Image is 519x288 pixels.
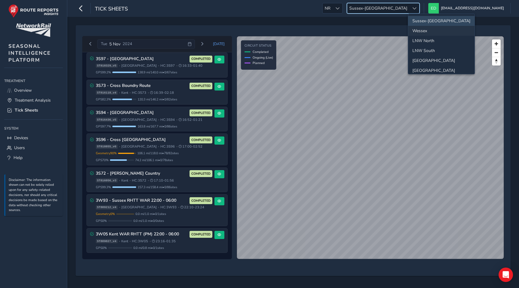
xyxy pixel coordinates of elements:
span: [GEOGRAPHIC_DATA] [121,144,157,149]
span: • [158,206,159,209]
h3: 3W93 - Sussex RHTT WAR 22:00 - 06:00 [96,198,188,203]
span: Tue [101,41,107,47]
img: diamond-layout [428,3,439,14]
div: Open Intercom Messenger [499,268,513,282]
span: GPS 97.7 % [96,124,111,129]
span: COMPLETED [191,198,211,203]
h4: Circuit Status [244,44,273,48]
span: Help [14,155,23,161]
button: Zoom in [492,39,501,48]
div: System [4,124,63,133]
span: HC: 3S72 [132,178,146,183]
span: • [178,206,179,209]
span: • [119,64,120,67]
span: Users [14,145,25,151]
span: • [119,179,120,182]
span: HC: 3W93 [160,205,177,210]
li: North and East [408,56,475,66]
span: COMPLETED [191,232,211,237]
span: GPS 70 % [96,158,109,162]
span: 0.0 mi / 1.0 mi • 0 / 0 sites [133,219,164,223]
span: HC: 3S97 [160,63,175,68]
span: Overview [14,87,32,93]
span: Tick Sheets [15,107,38,113]
a: Users [4,143,63,153]
span: • [129,91,131,94]
h3: 3W05 Kent WAR RHTT (PM) 22:00 - 06:00 [96,232,188,237]
span: Treatment Analysis [15,97,51,103]
span: • [119,240,120,243]
a: Tick Sheets [4,105,63,115]
span: Kent [121,90,128,95]
span: 0.0 mi / 1.0 mi • 0 / 1 sites [135,212,166,216]
span: • [176,145,178,148]
span: [GEOGRAPHIC_DATA] [121,205,157,210]
h3: 3S96 - Cross [GEOGRAPHIC_DATA] [96,137,188,142]
span: Geometry 0 % [96,212,115,216]
span: • [176,64,178,67]
span: HC: 3W05 [132,239,148,244]
p: Disclaimer: The information shown can not be solely relied upon for any safety-related decisions,... [9,178,60,213]
span: ST809212_v4 [96,205,118,210]
span: 157.3 mi / 158.4 mi • 0 / 86 sites [138,185,177,189]
span: GPS 0 % [96,219,107,223]
span: • [119,91,120,94]
div: Treatment [4,76,63,85]
a: Treatment Analysis [4,95,63,105]
span: COMPLETED [191,171,211,176]
span: HC: 3S96 [160,144,175,149]
button: Zoom out [492,48,501,57]
canvas: Map [237,36,504,259]
span: 2024 [123,41,132,47]
span: • [148,179,149,182]
h3: 3S94 - [GEOGRAPHIC_DATA] [96,110,188,115]
span: COMPLETED [191,111,211,115]
h3: 3S72 - [PERSON_NAME] Country [96,171,188,176]
h3: 3S73 - Cross Boundry Route [96,83,188,88]
span: [GEOGRAPHIC_DATA] [121,63,157,68]
span: • [129,240,131,243]
span: 22:10 - 23:24 [181,205,204,210]
button: Today [209,39,229,48]
span: • [119,118,120,121]
a: Overview [4,85,63,95]
span: 23:16 - 01:35 [152,239,176,244]
span: Ongoing (Live) [253,55,273,60]
span: Planned [253,61,265,65]
span: 74.2 mi / 106.1 mi • 0 / 78 sites [135,158,173,162]
span: • [148,91,149,94]
button: Previous day [86,40,96,48]
img: rr logo [8,4,59,18]
span: ST818855_v6 [96,145,118,149]
span: • [158,64,159,67]
span: 106.1 mi / 118.0 mi • 78 / 82 sites [137,151,179,155]
span: [EMAIL_ADDRESS][DOMAIN_NAME] [441,3,504,14]
h3: 3S97 - [GEOGRAPHIC_DATA] [96,57,188,62]
span: 138.9 mi / 140.0 mi • 0 / 67 sites [138,70,177,75]
span: COMPLETED [191,84,211,88]
button: Reset bearing to north [492,57,501,66]
span: Geometry 90 % [96,151,117,155]
span: Devices [14,135,28,141]
li: Sussex-Kent [408,16,475,26]
span: [GEOGRAPHIC_DATA] [121,118,157,122]
span: 16:52 - 01:21 [179,118,202,122]
span: SEASONAL INTELLIGENCE PLATFORM [8,43,51,63]
span: GPS 99.2 % [96,70,111,75]
span: NR [323,3,332,13]
span: ST809027_v4 [96,239,118,243]
li: Wales [408,66,475,75]
span: HC: 3S94 [160,118,175,122]
span: 120.3 mi / 146.2 mi • 0 / 82 sites [138,97,177,102]
span: • [119,206,120,209]
span: 163.8 mi / 167.7 mi • 0 / 86 sites [138,124,177,129]
li: LNW South [408,46,475,56]
span: Kent [121,178,128,183]
span: Completed [253,50,269,54]
button: Next day [197,40,207,48]
span: GPS 0 % [96,246,107,250]
span: 17:00 - 02:52 [179,144,202,149]
span: • [158,118,159,121]
span: 0.0 mi / 0.8 mi • 0 / 1 sites [133,246,164,250]
span: 16:33 - 01:40 [179,63,202,68]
